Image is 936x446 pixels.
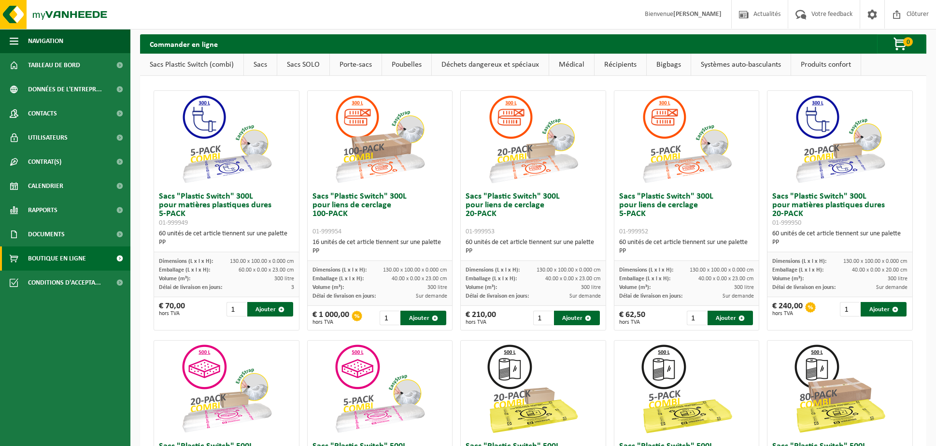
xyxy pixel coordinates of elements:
[291,285,294,290] span: 3
[274,276,294,282] span: 300 litre
[28,101,57,126] span: Contacts
[595,54,646,76] a: Récipients
[331,91,428,187] img: 01-999954
[466,238,601,256] div: 60 unités de cet article tiennent sur une palette
[159,285,222,290] span: Délai de livraison en jours:
[792,91,888,187] img: 01-999950
[698,276,754,282] span: 40.00 x 0.00 x 23.00 cm
[312,267,367,273] span: Dimensions (L x l x H):
[312,238,448,256] div: 16 unités de cet article tiennent sur une palette
[239,267,294,273] span: 60.00 x 0.00 x 23.00 cm
[312,247,448,256] div: PP
[619,311,645,325] div: € 62,50
[619,276,670,282] span: Emballage (L x l x H):
[569,293,601,299] span: Sur demande
[843,259,908,264] span: 130.00 x 100.00 x 0.000 cm
[619,293,682,299] span: Délai de livraison en jours:
[861,302,907,317] button: Ajouter
[554,311,600,325] button: Ajouter
[140,34,227,53] h2: Commander en ligne
[619,247,754,256] div: PP
[792,341,888,437] img: 01-999968
[392,276,447,282] span: 40.00 x 0.00 x 23.00 cm
[159,259,213,264] span: Dimensions (L x l x H):
[537,267,601,273] span: 130.00 x 100.00 x 0.000 cm
[159,302,185,317] div: € 70,00
[772,238,908,247] div: PP
[28,222,65,246] span: Documents
[485,91,581,187] img: 01-999953
[852,267,908,273] span: 40.00 x 0.00 x 20.00 cm
[708,311,753,325] button: Ajouter
[383,267,447,273] span: 130.00 x 100.00 x 0.000 cm
[159,230,294,247] div: 60 unités de cet article tiennent sur une palette
[466,247,601,256] div: PP
[791,54,861,76] a: Produits confort
[312,192,448,236] h3: Sacs "Plastic Switch" 300L pour liens de cerclage 100-PACK
[772,302,803,317] div: € 240,00
[690,267,754,273] span: 130.00 x 100.00 x 0.000 cm
[312,228,341,235] span: 01-999954
[159,192,294,227] h3: Sacs "Plastic Switch" 300L pour matières plastiques dures 5-PACK
[312,311,349,325] div: € 1 000,00
[619,228,648,235] span: 01-999952
[380,311,399,325] input: 1
[772,219,801,227] span: 01-999950
[888,276,908,282] span: 300 litre
[28,198,57,222] span: Rapports
[432,54,549,76] a: Déchets dangereux et spéciaux
[28,29,63,53] span: Navigation
[647,54,691,76] a: Bigbags
[159,311,185,317] span: hors TVA
[159,267,210,273] span: Emballage (L x l x H):
[28,126,68,150] span: Utilisateurs
[159,219,188,227] span: 01-999949
[619,285,651,290] span: Volume (m³):
[159,238,294,247] div: PP
[581,285,601,290] span: 300 litre
[772,276,804,282] span: Volume (m³):
[876,285,908,290] span: Sur demande
[734,285,754,290] span: 300 litre
[840,302,860,317] input: 1
[331,341,428,437] img: 01-999955
[619,192,754,236] h3: Sacs "Plastic Switch" 300L pour liens de cerclage 5-PACK
[772,230,908,247] div: 60 unités de cet article tiennent sur une palette
[466,311,496,325] div: € 210,00
[416,293,447,299] span: Sur demande
[772,192,908,227] h3: Sacs "Plastic Switch" 300L pour matières plastiques dures 20-PACK
[247,302,293,317] button: Ajouter
[723,293,754,299] span: Sur demande
[772,259,826,264] span: Dimensions (L x l x H):
[903,37,913,46] span: 0
[159,276,190,282] span: Volume (m³):
[466,276,517,282] span: Emballage (L x l x H):
[466,192,601,236] h3: Sacs "Plastic Switch" 300L pour liens de cerclage 20-PACK
[312,319,349,325] span: hors TVA
[772,285,836,290] span: Délai de livraison en jours:
[466,285,497,290] span: Volume (m³):
[466,267,520,273] span: Dimensions (L x l x H):
[277,54,329,76] a: Sacs SOLO
[691,54,791,76] a: Systèmes auto-basculants
[533,311,553,325] input: 1
[772,267,823,273] span: Emballage (L x l x H):
[466,228,495,235] span: 01-999953
[427,285,447,290] span: 300 litre
[545,276,601,282] span: 40.00 x 0.00 x 23.00 cm
[178,91,275,187] img: 01-999949
[312,285,344,290] span: Volume (m³):
[178,341,275,437] img: 01-999956
[227,302,246,317] input: 1
[28,271,101,295] span: Conditions d'accepta...
[28,77,102,101] span: Données de l'entrepr...
[687,311,707,325] input: 1
[28,53,80,77] span: Tableau de bord
[28,246,86,271] span: Boutique en ligne
[140,54,243,76] a: Sacs Plastic Switch (combi)
[877,34,925,54] button: 0
[230,259,294,264] span: 130.00 x 100.00 x 0.000 cm
[244,54,277,76] a: Sacs
[28,174,63,198] span: Calendrier
[330,54,382,76] a: Porte-sacs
